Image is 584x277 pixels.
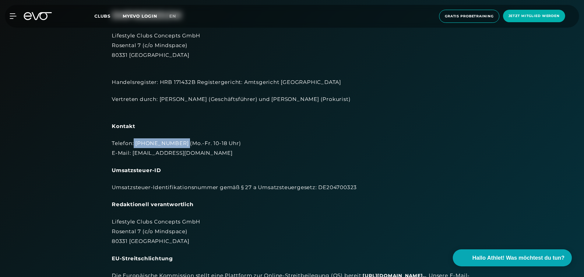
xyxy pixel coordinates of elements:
[123,13,157,19] a: MYEVO LOGIN
[112,138,472,158] div: Telefon: [PHONE_NUMBER] (Mo.-Fr. 10-18 Uhr) E-Mail: [EMAIL_ADDRESS][DOMAIN_NAME]
[508,13,560,19] span: Jetzt Mitglied werden
[112,201,194,207] strong: Redaktionell verantwortlich
[112,255,173,261] strong: EU-Streitschlichtung
[112,182,472,192] div: Umsatzsteuer-Identifikationsnummer gemäß § 27 a Umsatzsteuergesetz: DE204700323
[112,217,472,246] div: Lifestyle Clubs Concepts GmbH Rosental 7 (c/o Mindspace) 80331 [GEOGRAPHIC_DATA]
[112,94,472,114] div: Vertreten durch: [PERSON_NAME] (Geschäftsführer) und [PERSON_NAME] (Prokurist)
[112,123,135,129] strong: Kontakt
[437,10,501,23] a: Gratis Probetraining
[445,14,494,19] span: Gratis Probetraining
[169,13,176,19] span: en
[94,13,111,19] span: Clubs
[501,10,567,23] a: Jetzt Mitglied werden
[112,68,472,87] div: Handelsregister: HRB 171432B Registergericht: Amtsgericht [GEOGRAPHIC_DATA]
[94,13,123,19] a: Clubs
[472,254,565,262] span: Hallo Athlet! Was möchtest du tun?
[112,31,472,60] div: Lifestyle Clubs Concepts GmbH Rosental 7 (c/o Mindspace) 80331 [GEOGRAPHIC_DATA]
[112,167,161,173] strong: Umsatzsteuer-ID
[453,249,572,266] button: Hallo Athlet! Was möchtest du tun?
[169,13,183,20] a: en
